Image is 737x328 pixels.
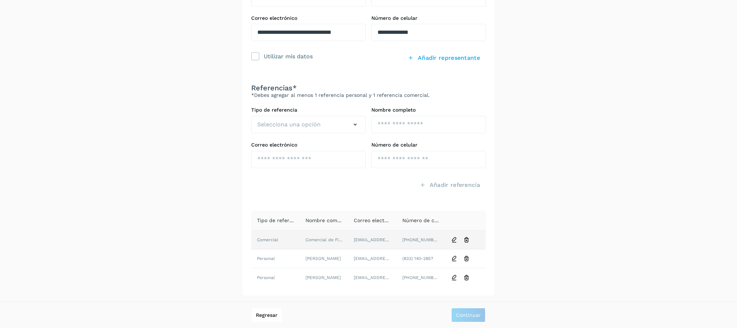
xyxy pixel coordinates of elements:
td: [EMAIL_ADDRESS][DOMAIN_NAME] [348,231,397,250]
span: Continuar [456,313,481,318]
span: Añadir representante [418,54,480,62]
span: Regresar [256,313,277,318]
label: Correo electrónico [251,15,366,21]
button: Regresar [252,308,282,322]
span: Personal [257,275,275,280]
td: Comercial de Filtros y Aceites [300,231,348,250]
h3: Referencias* [251,84,486,92]
span: Personal [257,256,275,261]
button: Añadir representante [402,50,486,66]
label: Número de celular [371,142,486,148]
label: Nombre completo [371,107,486,113]
td: [PERSON_NAME] [300,250,348,268]
span: Comercial [257,237,278,242]
label: Tipo de referencia [251,107,366,113]
td: (833) 140-2857 [397,250,445,268]
p: *Debes agregar al menos 1 referencia personal y 1 referencia comercial. [251,92,486,98]
button: Continuar [451,308,485,322]
td: [PHONE_NUMBER] [397,268,445,287]
span: Selecciona una opción [257,120,321,129]
label: Número de celular [371,15,486,21]
div: Utilizar mis datos [264,51,313,61]
td: [PERSON_NAME] [300,268,348,287]
td: [EMAIL_ADDRESS][DOMAIN_NAME] [348,268,397,287]
span: Número de celular [402,217,448,223]
td: [EMAIL_ADDRESS][DOMAIN_NAME] [348,250,397,268]
label: Correo electrónico [251,142,366,148]
span: Correo electrónico [354,217,400,223]
span: Tipo de referencia [257,217,303,223]
span: Añadir referencia [430,181,480,189]
button: Añadir referencia [414,177,486,193]
span: Nombre completo [306,217,350,223]
td: [PHONE_NUMBER] [397,231,445,250]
